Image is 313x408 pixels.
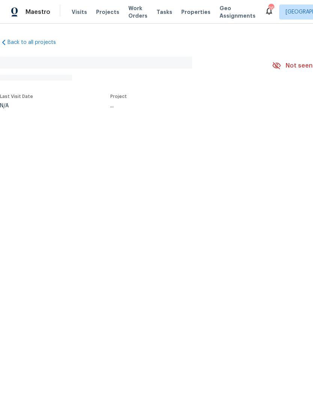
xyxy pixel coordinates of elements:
[26,8,50,16] span: Maestro
[96,8,119,16] span: Projects
[268,5,274,12] div: 26
[72,8,87,16] span: Visits
[181,8,211,16] span: Properties
[110,94,127,99] span: Project
[156,9,172,15] span: Tasks
[220,5,256,20] span: Geo Assignments
[110,103,254,108] div: ...
[128,5,147,20] span: Work Orders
